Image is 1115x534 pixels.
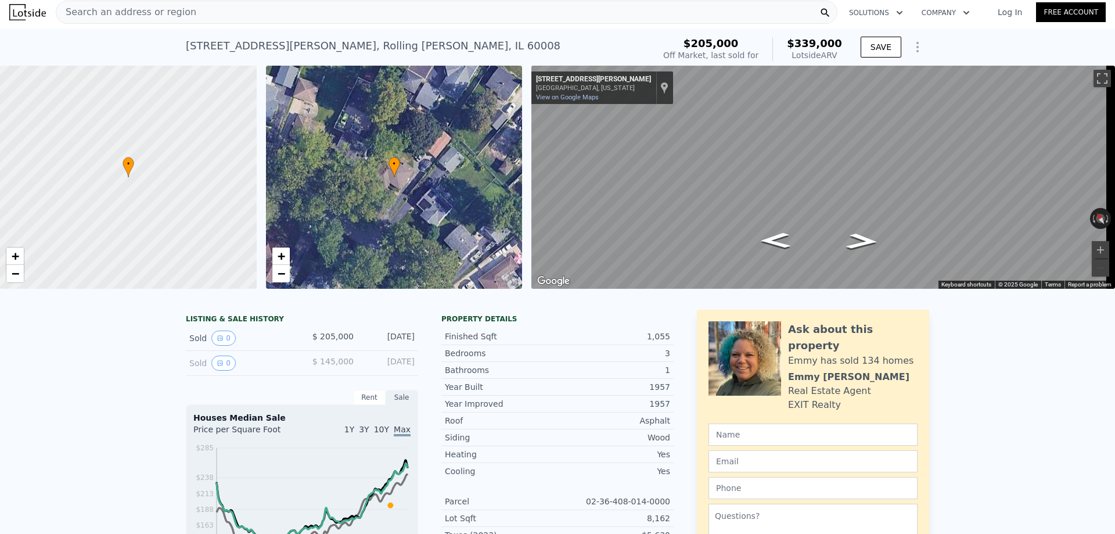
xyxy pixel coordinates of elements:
[557,415,670,427] div: Asphalt
[445,398,557,410] div: Year Improved
[193,424,302,442] div: Price per Square Foot
[445,449,557,460] div: Heating
[445,364,557,376] div: Bathrooms
[557,398,670,410] div: 1957
[788,370,909,384] div: Emmy [PERSON_NAME]
[189,356,293,371] div: Sold
[186,38,560,54] div: [STREET_ADDRESS][PERSON_NAME] , Rolling [PERSON_NAME] , IL 60008
[211,356,236,371] button: View historical data
[1090,208,1096,229] button: Rotate counterclockwise
[557,432,670,443] div: Wood
[445,513,557,524] div: Lot Sqft
[748,229,803,252] path: Go Northwest, Wren Ln
[445,465,557,477] div: Cooling
[196,474,214,482] tspan: $238
[557,347,670,359] div: 3
[445,381,557,393] div: Year Built
[359,425,369,434] span: 3Y
[788,354,913,368] div: Emmy has sold 134 homes
[272,265,290,282] a: Zoom out
[534,274,573,289] a: Open this area in Google Maps (opens a new window)
[312,357,354,366] span: $ 145,000
[389,159,400,169] span: •
[363,331,415,346] div: [DATE]
[386,390,418,405] div: Sale
[344,425,354,434] span: 1Y
[445,415,557,427] div: Roof
[193,412,411,424] div: Houses Median Sale
[1092,259,1109,277] button: Zoom out
[1092,241,1109,259] button: Zoom in
[6,265,24,282] a: Zoom out
[123,159,134,169] span: •
[557,331,670,342] div: 1,055
[708,450,918,472] input: Email
[788,321,918,354] div: Ask about this property
[788,384,871,398] div: Real Estate Agent
[660,81,668,94] a: Show location on map
[12,249,19,263] span: +
[445,331,557,342] div: Finished Sqft
[441,314,674,324] div: Property details
[787,49,842,61] div: Lotside ARV
[196,506,214,514] tspan: $188
[536,84,651,92] div: [GEOGRAPHIC_DATA], [US_STATE]
[12,266,19,281] span: −
[788,398,841,412] div: EXIT Realty
[445,496,557,507] div: Parcel
[1091,207,1110,230] button: Reset the view
[374,425,389,434] span: 10Y
[277,249,285,263] span: +
[906,35,929,59] button: Show Options
[1036,2,1106,22] a: Free Account
[211,331,236,346] button: View historical data
[861,37,901,58] button: SAVE
[1068,281,1112,288] a: Report a problem
[1105,208,1112,229] button: Rotate clockwise
[912,2,979,23] button: Company
[557,513,670,524] div: 8,162
[787,37,842,49] span: $339,000
[196,490,214,498] tspan: $213
[557,364,670,376] div: 1
[684,37,739,49] span: $205,000
[186,314,418,326] div: LISTING & SALE HISTORY
[840,2,912,23] button: Solutions
[6,248,24,265] a: Zoom in
[196,444,214,452] tspan: $285
[708,424,918,446] input: Name
[445,347,557,359] div: Bedrooms
[9,4,46,20] img: Lotside
[557,381,670,393] div: 1957
[394,425,411,436] span: Max
[536,75,651,84] div: [STREET_ADDRESS][PERSON_NAME]
[531,66,1115,289] div: Map
[277,266,285,281] span: −
[353,390,386,405] div: Rent
[534,274,573,289] img: Google
[557,465,670,477] div: Yes
[531,66,1115,289] div: Street View
[123,157,134,177] div: •
[663,49,758,61] div: Off Market, last sold for
[363,356,415,371] div: [DATE]
[1094,70,1111,87] button: Toggle fullscreen view
[196,521,214,529] tspan: $163
[389,157,400,177] div: •
[445,432,557,443] div: Siding
[1045,281,1061,288] a: Terms (opens in new tab)
[998,281,1038,288] span: © 2025 Google
[941,281,991,289] button: Keyboard shortcuts
[984,6,1036,18] a: Log In
[189,331,293,346] div: Sold
[557,449,670,460] div: Yes
[312,332,354,341] span: $ 205,000
[536,94,599,101] a: View on Google Maps
[557,496,670,507] div: 02-36-408-014-0000
[56,5,196,19] span: Search an address or region
[833,230,892,253] path: Go Southeast, Wren Ln
[272,248,290,265] a: Zoom in
[708,477,918,499] input: Phone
